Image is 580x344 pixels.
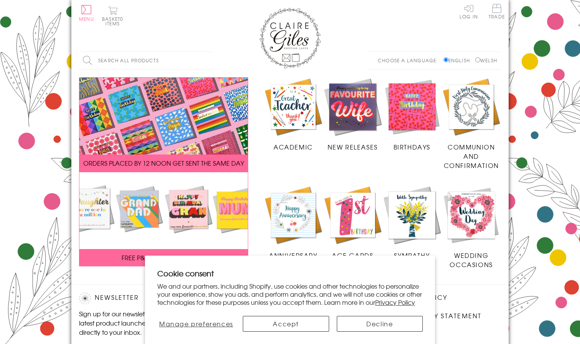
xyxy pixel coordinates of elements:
a: Age Cards [323,185,382,260]
p: Sign up for our newsletter to receive the latest product launches, news and offers directly to yo... [79,309,209,337]
span: 0 items [105,15,123,27]
span: Birthdays [394,142,430,151]
label: Welsh [475,57,497,64]
span: Communion and Confirmation [444,142,499,170]
button: Manage preferences [157,316,235,332]
button: Accept [243,316,329,332]
a: Wedding Occasions [442,185,501,269]
a: Communion and Confirmation [442,77,501,170]
span: Manage preferences [159,319,233,328]
h2: Cookie consent [157,268,423,279]
p: Choose a language: [378,57,442,64]
a: Sympathy [382,185,442,260]
a: Privacy Policy [375,297,415,307]
a: Log In [460,4,478,19]
span: Academic [274,142,313,151]
input: Welsh [475,57,480,62]
a: New Releases [323,77,382,152]
img: Claire Giles Greetings Cards [259,8,321,68]
a: Birthdays [382,77,442,152]
a: Academic [264,77,323,152]
input: English [443,57,448,62]
button: Basket0 items [102,6,123,26]
input: Search [206,52,213,69]
span: Menu [79,15,94,22]
span: Trade [489,4,505,19]
h2: Newsletter [79,292,209,304]
span: New Releases [328,142,378,151]
a: Trade [489,4,505,20]
span: Wedding Occasions [450,251,493,269]
span: ORDERS PLACED BY 12 NOON GET SENT THE SAME DAY [83,158,244,168]
p: We and our partners, including Shopify, use cookies and other technologies to personalize your ex... [157,282,423,306]
span: Age Cards [332,251,373,260]
button: Decline [337,316,423,332]
span: Anniversary [269,251,318,260]
span: Sympathy [394,251,430,260]
label: English [443,57,474,64]
button: Menu [79,5,94,21]
a: Anniversary [264,185,323,260]
span: FREE P&P ON ALL UK ORDERS [122,253,206,262]
input: Search all products [79,52,213,69]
